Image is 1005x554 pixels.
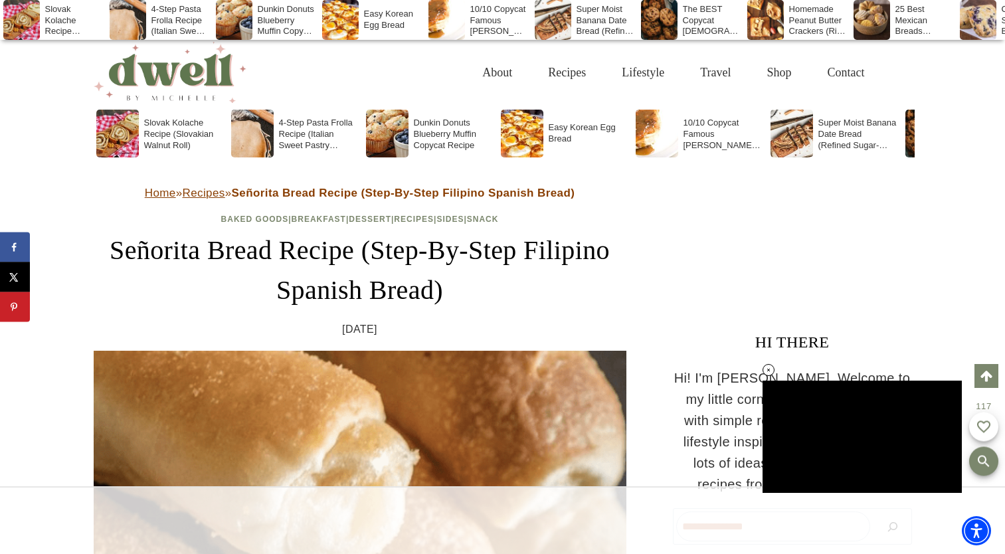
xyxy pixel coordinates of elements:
a: Snack [467,215,499,224]
div: Accessibility Menu [962,516,991,545]
a: Dessert [349,215,391,224]
nav: Primary Navigation [464,51,882,94]
a: Shop [749,51,809,94]
a: Travel [682,51,749,94]
a: Breakfast [292,215,346,224]
h3: HI THERE [673,330,912,354]
iframe: Advertisement [397,488,609,554]
a: Sides [436,215,464,224]
a: Baked Goods [221,215,289,224]
a: Contact [810,51,883,94]
a: Home [145,187,176,199]
a: Recipes [183,187,225,199]
a: Recipes [394,215,434,224]
img: DWELL by michelle [94,42,246,103]
span: » » [145,187,575,199]
p: Hi! I'm [PERSON_NAME]. Welcome to my little corner of the internet filled with simple recipes, tr... [673,367,912,495]
a: Lifestyle [604,51,682,94]
a: About [464,51,530,94]
a: Scroll to top [974,364,998,388]
time: [DATE] [342,321,377,338]
span: | | | | | [221,215,499,224]
h1: Señorita Bread Recipe (Step-By-Step Filipino Spanish Bread) [94,231,626,310]
a: Recipes [530,51,604,94]
strong: Señorita Bread Recipe (Step-By-Step Filipino Spanish Bread) [232,187,575,199]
